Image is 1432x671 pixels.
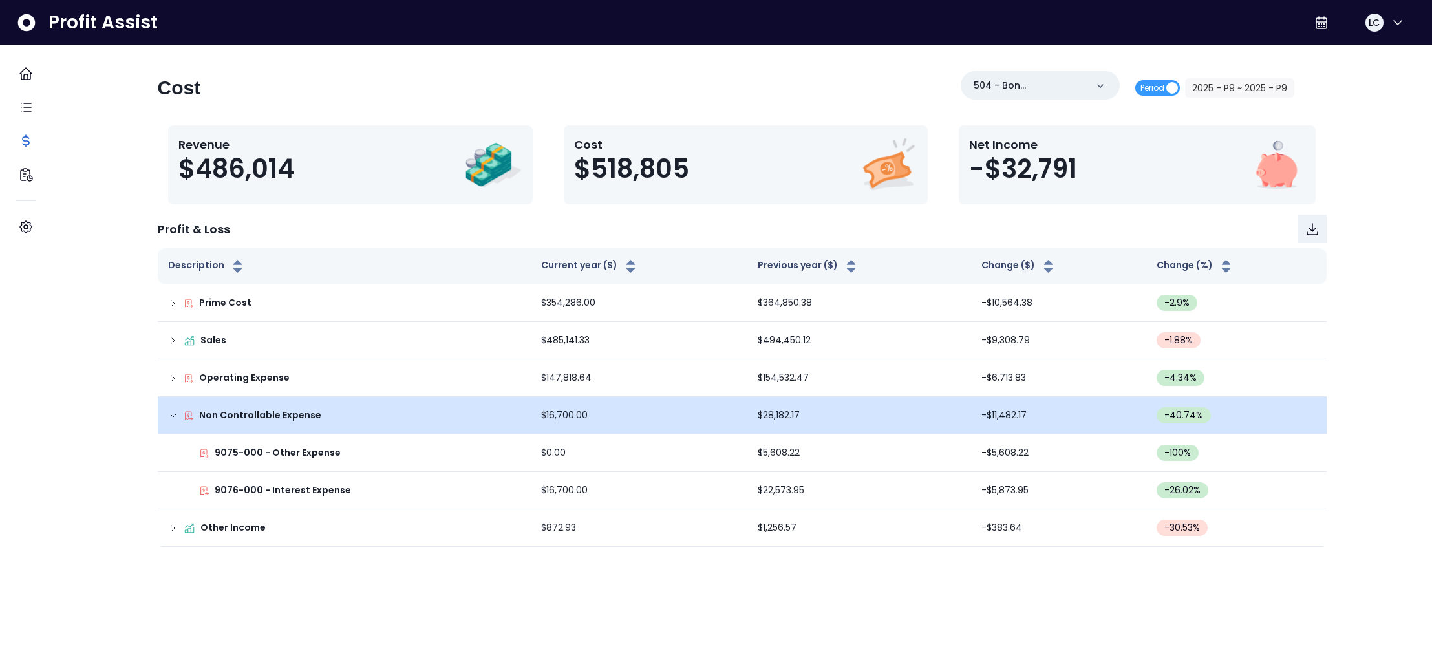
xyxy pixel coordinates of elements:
span: -100 % [1164,446,1191,460]
td: $364,850.38 [747,284,971,322]
p: Revenue [178,136,294,153]
button: Change (%) [1157,259,1234,274]
p: Sales [200,334,226,347]
td: $872.93 [531,509,747,547]
span: Profit Assist [48,11,158,34]
p: 504 - Bon Appetit(R365) [974,79,1086,92]
td: $154,532.47 [747,359,971,397]
td: $16,700.00 [531,397,747,434]
td: -$6,713.83 [971,359,1146,397]
td: -$11,482.17 [971,397,1146,434]
button: Change ($) [981,259,1056,274]
button: Previous year ($) [758,259,859,274]
span: -30.53 % [1164,521,1200,535]
span: -26.02 % [1164,484,1201,497]
td: $1,256.57 [747,509,971,547]
img: Net Income [1247,136,1305,194]
span: -40.74 % [1164,409,1203,422]
img: Revenue [464,136,522,194]
td: $354,286.00 [531,284,747,322]
td: -$5,873.95 [971,472,1146,509]
p: Cost [574,136,689,153]
td: $5,608.22 [747,434,971,472]
span: $518,805 [574,153,689,184]
img: Cost [859,136,917,194]
td: -$5,608.22 [971,434,1146,472]
td: $494,450.12 [747,322,971,359]
span: $486,014 [178,153,294,184]
td: $147,818.64 [531,359,747,397]
td: $22,573.95 [747,472,971,509]
td: $485,141.33 [531,322,747,359]
h2: Cost [158,76,201,100]
p: Operating Expense [199,371,290,385]
span: Period [1140,80,1164,96]
td: $0.00 [531,434,747,472]
p: 9075-000 - Other Expense [215,446,341,460]
span: -2.9 % [1164,296,1190,310]
p: Profit & Loss [158,220,230,238]
button: Description [168,259,246,274]
td: $16,700.00 [531,472,747,509]
span: LC [1369,16,1380,29]
span: -4.34 % [1164,371,1197,385]
td: -$9,308.79 [971,322,1146,359]
p: Non Controllable Expense [199,409,321,422]
td: $28,182.17 [747,397,971,434]
button: Current year ($) [541,259,639,274]
td: -$383.64 [971,509,1146,547]
span: -$32,791 [969,153,1077,184]
p: Net Income [969,136,1077,153]
p: 9076-000 - Interest Expense [215,484,351,497]
button: Download [1298,215,1327,243]
span: -1.88 % [1164,334,1193,347]
button: 2025 - P9 ~ 2025 - P9 [1185,78,1294,98]
p: Prime Cost [199,296,251,310]
td: -$10,564.38 [971,284,1146,322]
p: Other Income [200,521,266,535]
